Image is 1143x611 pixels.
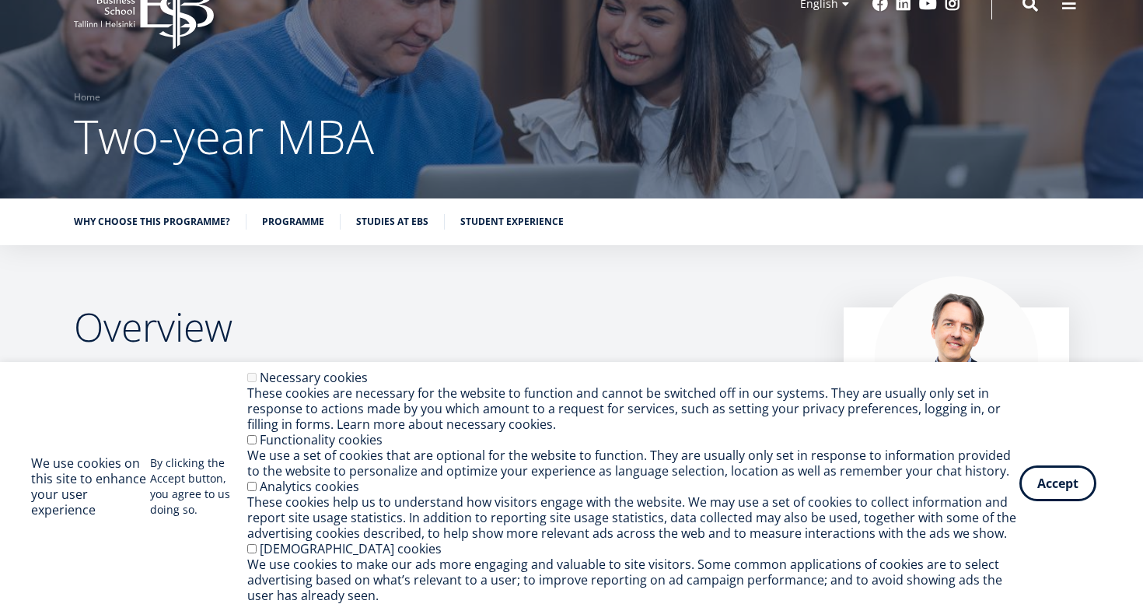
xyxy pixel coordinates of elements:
[31,455,150,518] h2: We use cookies on this site to enhance your user experience
[260,478,359,495] label: Analytics cookies
[74,90,100,105] a: Home
[260,369,368,386] label: Necessary cookies
[247,557,1019,603] div: We use cookies to make our ads more engaging and valuable to site visitors. Some common applicati...
[369,1,419,15] span: Last Name
[260,431,383,448] label: Functionality cookies
[4,237,14,248] input: Two-year MBA
[18,257,149,271] span: Technology Innovation MBA
[74,104,374,168] span: Two-year MBA
[150,455,246,518] p: By clicking the Accept button, you agree to us doing so.
[247,494,1019,541] div: These cookies help us to understand how visitors engage with the website. We may use a set of coo...
[262,214,324,230] a: Programme
[4,217,14,227] input: One-year MBA (in Estonian)
[74,307,813,346] h2: Overview
[18,216,145,230] span: One-year MBA (in Estonian)
[18,237,85,251] span: Two-year MBA
[356,214,428,230] a: Studies at EBS
[247,448,1019,479] div: We use a set of cookies that are optional for the website to function. They are usually only set ...
[74,214,230,230] a: Why choose this programme?
[247,385,1019,432] div: These cookies are necessary for the website to function and cannot be switched off in our systems...
[260,540,442,557] label: [DEMOGRAPHIC_DATA] cookies
[460,214,564,230] a: Student experience
[875,276,1038,440] img: Marko Rillo
[4,258,14,268] input: Technology Innovation MBA
[1019,465,1096,501] button: Accept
